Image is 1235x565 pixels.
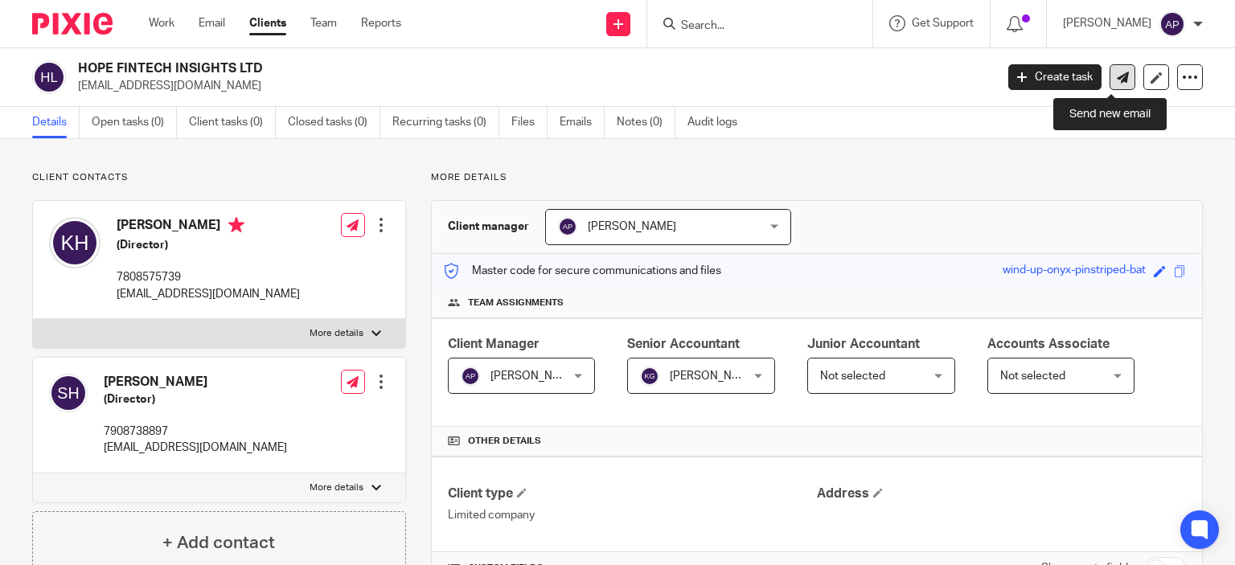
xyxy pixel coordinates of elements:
[468,297,564,309] span: Team assignments
[468,435,541,448] span: Other details
[461,366,480,386] img: svg%3E
[310,327,363,340] p: More details
[807,338,920,350] span: Junior Accountant
[32,107,80,138] a: Details
[448,507,817,523] p: Limited company
[987,338,1110,350] span: Accounts Associate
[310,481,363,494] p: More details
[617,107,675,138] a: Notes (0)
[1159,11,1185,37] img: svg%3E
[1063,15,1151,31] p: [PERSON_NAME]
[1003,262,1146,280] div: wind-up-onyx-pinstriped-bat
[249,15,286,31] a: Clients
[32,171,406,184] p: Client contacts
[117,237,300,253] h5: (Director)
[448,219,529,235] h3: Client manager
[49,374,88,412] img: svg%3E
[588,221,676,232] span: [PERSON_NAME]
[228,217,244,233] i: Primary
[104,440,287,456] p: [EMAIL_ADDRESS][DOMAIN_NAME]
[189,107,276,138] a: Client tasks (0)
[32,60,66,94] img: svg%3E
[558,217,577,236] img: svg%3E
[679,19,824,34] input: Search
[288,107,380,138] a: Closed tasks (0)
[117,217,300,237] h4: [PERSON_NAME]
[1000,371,1065,382] span: Not selected
[117,269,300,285] p: 7808575739
[310,15,337,31] a: Team
[104,391,287,407] h5: (Director)
[817,485,1186,502] h4: Address
[627,338,740,350] span: Senior Accountant
[511,107,548,138] a: Files
[49,217,101,268] img: svg%3E
[104,424,287,440] p: 7908738897
[640,366,659,386] img: svg%3E
[32,13,113,35] img: Pixie
[149,15,174,31] a: Work
[162,530,275,555] h4: + Add contact
[687,107,749,138] a: Audit logs
[560,107,605,138] a: Emails
[1008,64,1102,90] a: Create task
[820,371,885,382] span: Not selected
[78,78,984,94] p: [EMAIL_ADDRESS][DOMAIN_NAME]
[431,171,1203,184] p: More details
[448,485,817,502] h4: Client type
[392,107,499,138] a: Recurring tasks (0)
[361,15,401,31] a: Reports
[78,60,803,77] h2: HOPE FINTECH INSIGHTS LTD
[912,18,974,29] span: Get Support
[199,15,225,31] a: Email
[117,286,300,302] p: [EMAIL_ADDRESS][DOMAIN_NAME]
[444,263,721,279] p: Master code for secure communications and files
[490,371,579,382] span: [PERSON_NAME]
[104,374,287,391] h4: [PERSON_NAME]
[448,338,540,350] span: Client Manager
[92,107,177,138] a: Open tasks (0)
[670,371,758,382] span: [PERSON_NAME]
